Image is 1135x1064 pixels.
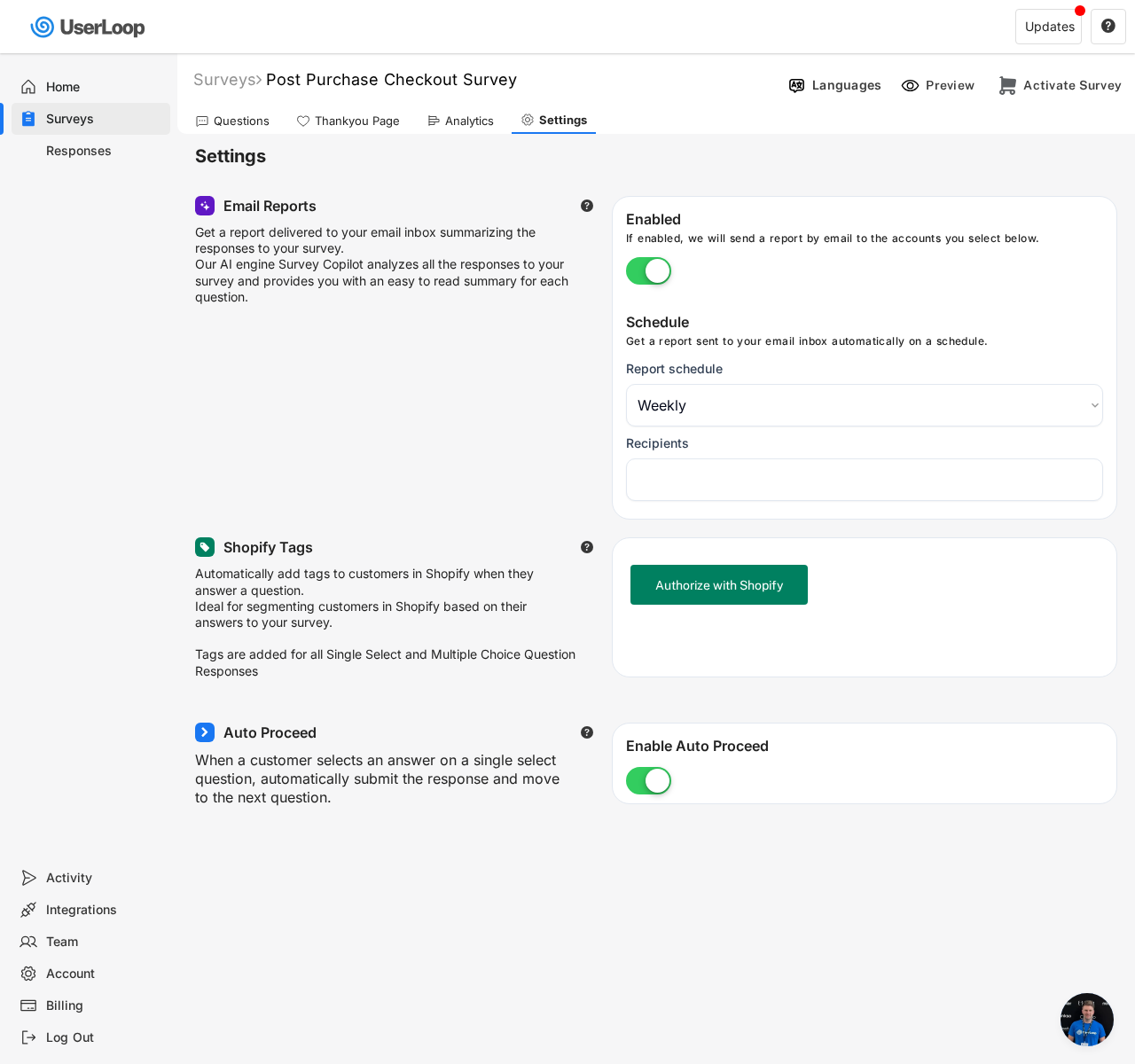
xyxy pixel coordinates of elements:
div: If enabled, we will send a report by email to the accounts you select below. [626,231,1116,253]
img: MagicMajor.svg [200,200,210,211]
div: Account [46,966,163,982]
div: Report schedule [626,361,723,377]
h6: Settings [195,145,1135,168]
div: Schedule [626,313,1108,334]
div: Responses [46,143,163,160]
div: Auto Proceed [223,724,317,742]
div: Analytics [445,113,494,129]
div: Home [46,79,163,96]
div: Surveys [46,111,163,128]
font: Post Purchase Checkout Survey [266,70,517,89]
div: Updates [1025,20,1075,33]
div: Settings [539,113,587,128]
div: Shopify Tags [223,538,313,557]
text:  [581,199,593,213]
div: Thankyou Page [315,113,400,129]
button:  [1100,19,1116,35]
text:  [1101,18,1115,34]
div: Questions [214,113,270,129]
div: Team [46,934,163,951]
button: Authorize with Shopify [630,565,808,605]
div: Languages [812,77,881,93]
button:  [580,540,594,554]
div: Activate Survey [1023,77,1122,93]
div: Integrations [46,902,163,919]
div: Billing [46,997,163,1014]
div: Enable Auto Proceed [626,737,1116,758]
div: Get a report delivered to your email inbox summarizing the responses to your survey. Our AI engin... [195,224,576,305]
img: Language%20Icon.svg [787,76,806,95]
div: Enabled [626,210,1116,231]
div: Surveys [193,69,262,90]
button:  [580,725,594,739]
div: Automatically add tags to customers in Shopify when they answer a question. Ideal for segmenting ... [195,566,576,678]
div: Preview [926,77,979,93]
button:  [580,199,594,213]
div: Recipients [626,435,689,451]
img: userloop-logo-01.svg [27,9,152,45]
div: Activity [46,870,163,887]
text:  [581,540,593,554]
a: Open chat [1061,993,1114,1046]
div: Get a report sent to your email inbox automatically on a schedule. [626,334,1108,352]
img: CheckoutMajor%20%281%29.svg [998,76,1017,95]
text:  [581,725,593,739]
div: When a customer selects an answer on a single select question, automatically submit the response ... [195,751,576,806]
div: Email Reports [223,197,317,215]
div: Log Out [46,1029,163,1046]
